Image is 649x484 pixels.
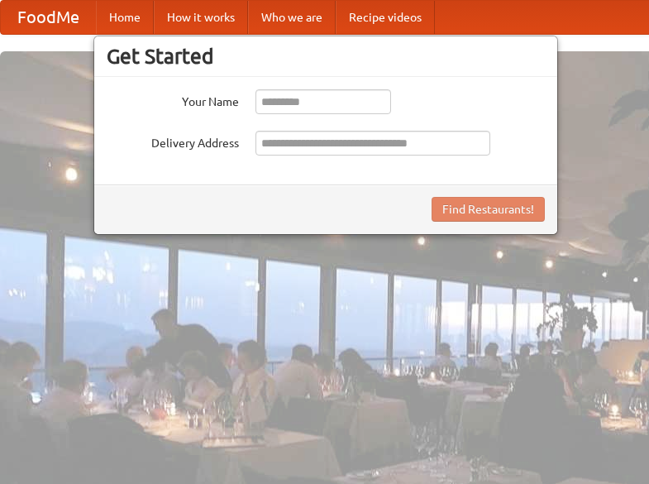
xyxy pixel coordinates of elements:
[154,1,248,34] a: How it works
[248,1,336,34] a: Who we are
[107,44,545,69] h3: Get Started
[432,197,545,222] button: Find Restaurants!
[96,1,154,34] a: Home
[107,89,239,110] label: Your Name
[336,1,435,34] a: Recipe videos
[107,131,239,151] label: Delivery Address
[1,1,96,34] a: FoodMe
